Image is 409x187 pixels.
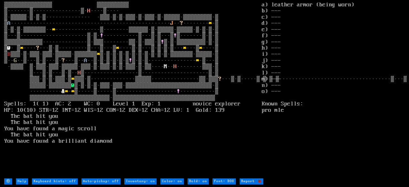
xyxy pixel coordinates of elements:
font: & [62,88,65,95]
font: A [7,20,11,26]
input: Bold: on [188,178,209,184]
font: ! [174,32,177,39]
font: H [87,8,90,14]
font: ? [180,20,183,26]
input: Color: on [160,178,184,184]
input: ⚙️ [4,178,12,184]
font: B [7,51,11,57]
larn: ▒▒▒▒▒▒▒▒▒▒▒▒▒▒▒ ▒▒▒▒▒▒▒▒▒▒ ▒·······▒···············▒· ····▒···· ▒·▒▒▒▒▒·▒·▒·▒·············· ·▒▒▒·... [4,2,262,178]
font: ? [218,76,221,82]
font: ! [177,88,180,95]
font: H [174,63,177,70]
input: Help [16,178,28,184]
input: Keyboard hints: off [32,178,78,184]
font: ! [100,32,103,39]
input: Inventory: on [124,178,157,184]
input: Font: DOS [212,178,236,184]
input: Report 🐞 [240,178,263,184]
font: @ [7,45,11,51]
font: @ [71,82,74,89]
font: G [14,57,17,64]
font: ? [36,45,39,51]
input: Auto-pickup: off [81,178,120,184]
stats: a) leather armor (being worn) b) --- c) --- d) --- e) --- f) --- g) --- h) --- i) --- j) --- k) -... [262,2,405,178]
font: ? [62,57,65,64]
font: ! [129,57,132,64]
font: ! [161,39,164,45]
font: J [170,20,174,26]
font: A [84,57,87,64]
font: H [78,70,81,76]
font: M [164,63,167,70]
